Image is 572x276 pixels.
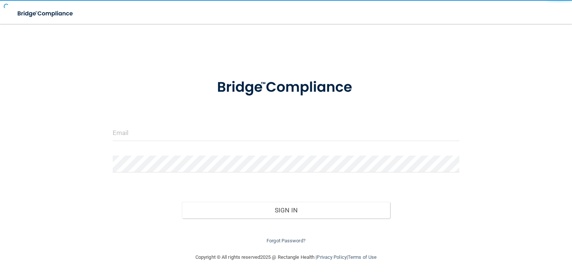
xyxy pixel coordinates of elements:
[11,6,80,21] img: bridge_compliance_login_screen.278c3ca4.svg
[113,124,460,141] input: Email
[182,202,390,218] button: Sign In
[317,254,346,260] a: Privacy Policy
[267,238,305,243] a: Forgot Password?
[202,69,370,106] img: bridge_compliance_login_screen.278c3ca4.svg
[149,245,423,269] div: Copyright © All rights reserved 2025 @ Rectangle Health | |
[348,254,377,260] a: Terms of Use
